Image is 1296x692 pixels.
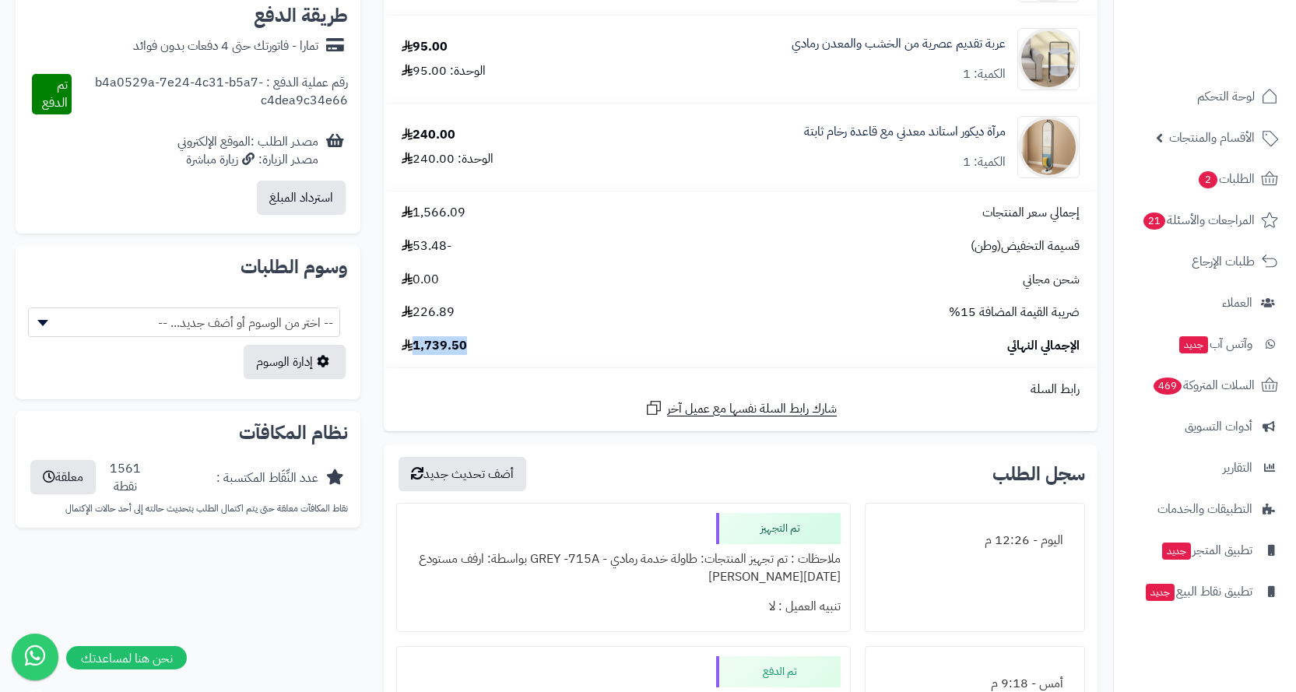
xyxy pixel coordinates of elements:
[1152,374,1255,396] span: السلات المتروكة
[1222,292,1252,314] span: العملاء
[1123,367,1287,404] a: السلات المتروكة469
[1123,284,1287,321] a: العملاء
[1123,532,1287,569] a: تطبيق المتجرجديد
[254,6,348,25] h2: طريقة الدفع
[402,337,467,355] span: 1,739.50
[1123,490,1287,528] a: التطبيقات والخدمات
[257,181,346,215] button: استرداد المبلغ
[1223,457,1252,479] span: التقارير
[216,469,318,487] div: عدد النِّقَاط المكتسبة :
[28,423,348,442] h2: نظام المكافآت
[716,656,841,687] div: تم الدفع
[963,153,1006,171] div: الكمية: 1
[1123,202,1287,239] a: المراجعات والأسئلة21
[1123,408,1287,445] a: أدوات التسويق
[399,457,526,491] button: أضف تحديث جديد
[402,304,455,321] span: 226.89
[1123,325,1287,363] a: وآتس آبجديد
[949,304,1080,321] span: ضريبة القيمة المضافة 15%
[28,258,348,276] h2: وسوم الطلبات
[402,38,448,56] div: 95.00
[992,465,1085,483] h3: سجل الطلب
[406,544,841,592] div: ملاحظات : تم تجهيز المنتجات: طاولة خدمة رمادي - GREY -715A بواسطة: ارفف مستودع [DATE][PERSON_NAME]
[177,151,318,169] div: مصدر الزيارة: زيارة مباشرة
[1178,333,1252,355] span: وآتس آب
[1123,449,1287,487] a: التقارير
[1179,336,1208,353] span: جديد
[28,502,348,515] p: نقاط المكافآت معلقة حتى يتم اكتمال الطلب بتحديث حالته إلى أحد حالات الإكتمال
[1154,378,1182,395] span: 469
[30,460,96,494] button: معلقة
[402,237,451,255] span: -53.48
[1192,251,1255,272] span: طلبات الإرجاع
[792,35,1006,53] a: عربة تقديم عصرية من الخشب والمعدن رمادي
[110,478,141,496] div: نقطة
[1146,584,1175,601] span: جديد
[133,37,318,55] div: تمارا - فاتورتك حتى 4 دفعات بدون فوائد
[402,150,493,168] div: الوحدة: 240.00
[402,62,486,80] div: الوحدة: 95.00
[406,592,841,622] div: تنبيه العميل : لا
[1144,581,1252,602] span: تطبيق نقاط البيع
[1185,416,1252,437] span: أدوات التسويق
[644,399,837,418] a: شارك رابط السلة نفسها مع عميل آخر
[1123,78,1287,115] a: لوحة التحكم
[1199,171,1217,188] span: 2
[402,271,439,289] span: 0.00
[402,204,465,222] span: 1,566.09
[29,308,339,338] span: -- اختر من الوسوم أو أضف جديد... --
[963,65,1006,83] div: الكمية: 1
[667,400,837,418] span: شارك رابط السلة نفسها مع عميل آخر
[982,204,1080,222] span: إجمالي سعر المنتجات
[1123,243,1287,280] a: طلبات الإرجاع
[1197,86,1255,107] span: لوحة التحكم
[402,126,455,144] div: 240.00
[875,525,1075,556] div: اليوم - 12:26 م
[1143,213,1165,230] span: 21
[390,381,1091,399] div: رابط السلة
[804,123,1006,141] a: مرآة ديكور استاند معدني مع قاعدة رخام ثابتة
[1023,271,1080,289] span: شحن مجاني
[177,133,318,169] div: مصدر الطلب :الموقع الإلكتروني
[1018,116,1079,178] img: 1758193105-1-90x90.jpg
[1123,573,1287,610] a: تطبيق نقاط البيعجديد
[1142,209,1255,231] span: المراجعات والأسئلة
[1018,28,1079,90] img: 1752927796-1-90x90.jpg
[1161,539,1252,561] span: تطبيق المتجر
[42,76,68,112] span: تم الدفع
[716,513,841,544] div: تم التجهيز
[1007,337,1080,355] span: الإجمالي النهائي
[28,307,340,337] span: -- اختر من الوسوم أو أضف جديد... --
[1197,168,1255,190] span: الطلبات
[72,74,348,114] div: رقم عملية الدفع : b4a0529a-7e24-4c31-b5a7-c4dea9c34e66
[1169,127,1255,149] span: الأقسام والمنتجات
[244,345,346,379] a: إدارة الوسوم
[1162,543,1191,560] span: جديد
[971,237,1080,255] span: قسيمة التخفيض(وطن)
[1123,160,1287,198] a: الطلبات2
[1157,498,1252,520] span: التطبيقات والخدمات
[110,460,141,496] div: 1561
